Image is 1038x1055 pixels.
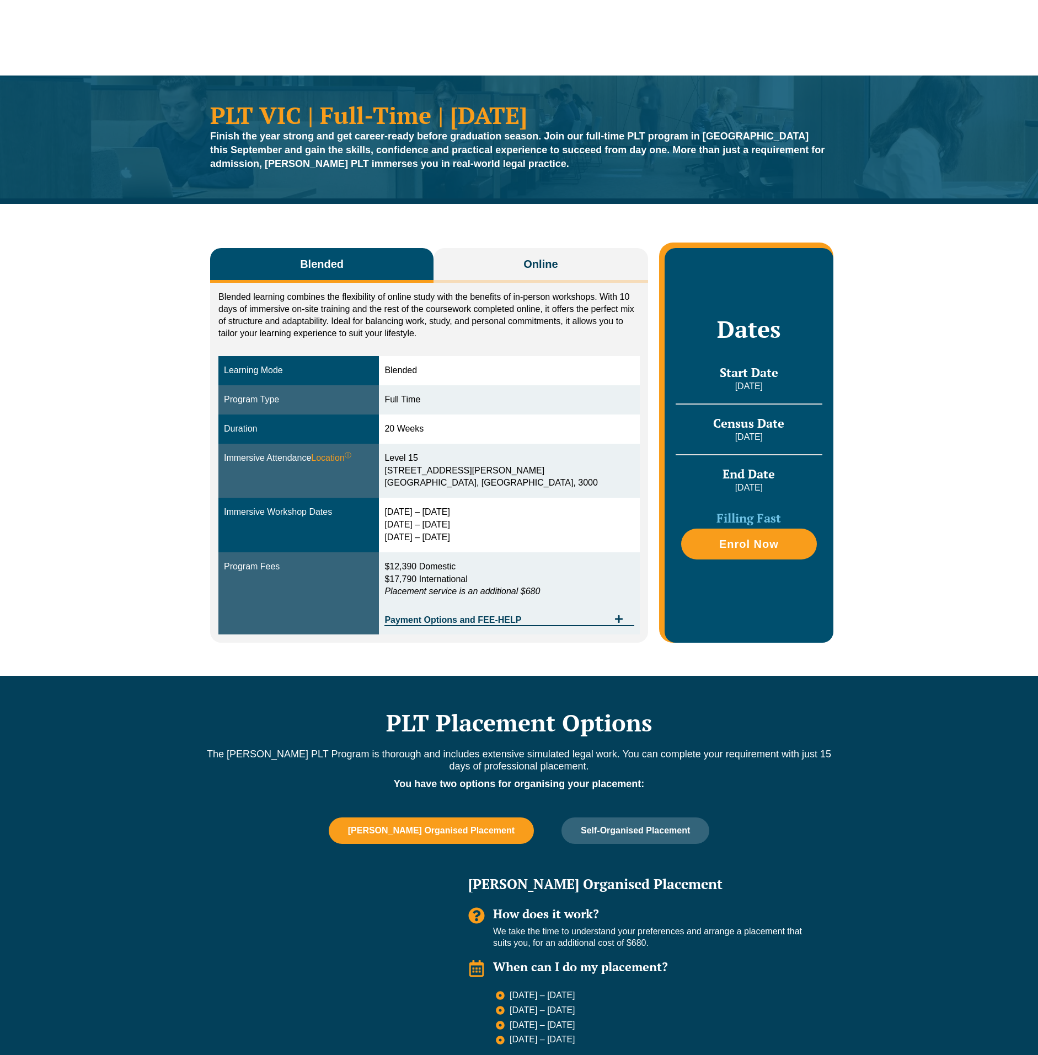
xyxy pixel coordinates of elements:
[676,380,822,392] p: [DATE]
[384,586,540,596] em: Placement service is an additional $680
[224,506,373,519] div: Immersive Workshop Dates
[713,415,784,431] span: Census Date
[384,394,634,406] div: Full Time
[676,482,822,494] p: [DATE]
[345,451,351,459] sup: ⓘ
[311,452,351,465] span: Location
[205,748,833,772] p: The [PERSON_NAME] PLT Program is thorough and includes extensive simulated legal work. You can co...
[384,452,634,490] div: Level 15 [STREET_ADDRESS][PERSON_NAME] [GEOGRAPHIC_DATA], [GEOGRAPHIC_DATA], 3000
[384,574,467,584] span: $17,790 International
[507,1020,575,1031] span: [DATE] – [DATE]
[716,510,781,526] span: Filling Fast
[720,364,778,380] span: Start Date
[723,466,775,482] span: End Date
[676,431,822,443] p: [DATE]
[224,423,373,435] div: Duration
[218,291,640,340] p: Blended learning combines the flexibility of online study with the benefits of in-person workshop...
[507,990,575,1002] span: [DATE] – [DATE]
[205,709,833,736] h2: PLT Placement Options
[384,506,634,544] div: [DATE] – [DATE] [DATE] – [DATE] [DATE] – [DATE]
[300,256,344,272] span: Blended
[224,561,373,573] div: Program Fees
[507,1005,575,1016] span: [DATE] – [DATE]
[224,364,373,377] div: Learning Mode
[493,959,668,975] span: When can I do my placement?
[719,539,779,550] span: Enrol Now
[676,315,822,343] h2: Dates
[384,562,456,571] span: $12,390 Domestic
[394,778,645,789] strong: You have two options for organising your placement:
[210,248,648,643] div: Tabs. Open items with Enter or Space, close with Escape and navigate using the Arrow keys.
[581,826,690,836] span: Self-Organised Placement
[224,452,373,465] div: Immersive Attendance
[384,423,634,435] div: 20 Weeks
[384,364,634,377] div: Blended
[507,1034,575,1046] span: [DATE] – [DATE]
[210,131,825,169] strong: Finish the year strong and get career-ready before graduation season. Join our full-time PLT prog...
[384,616,608,625] span: Payment Options and FEE-HELP
[224,394,373,406] div: Program Type
[210,103,828,127] h1: PLT VIC | Full-Time | [DATE]
[681,529,817,559] a: Enrol Now
[348,826,515,836] span: [PERSON_NAME] Organised Placement
[493,906,599,922] span: How does it work?
[523,256,558,272] span: Online
[493,926,817,949] p: We take the time to understand your preferences and arrange a placement that suits you, for an ad...
[468,877,817,891] h2: [PERSON_NAME] Organised Placement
